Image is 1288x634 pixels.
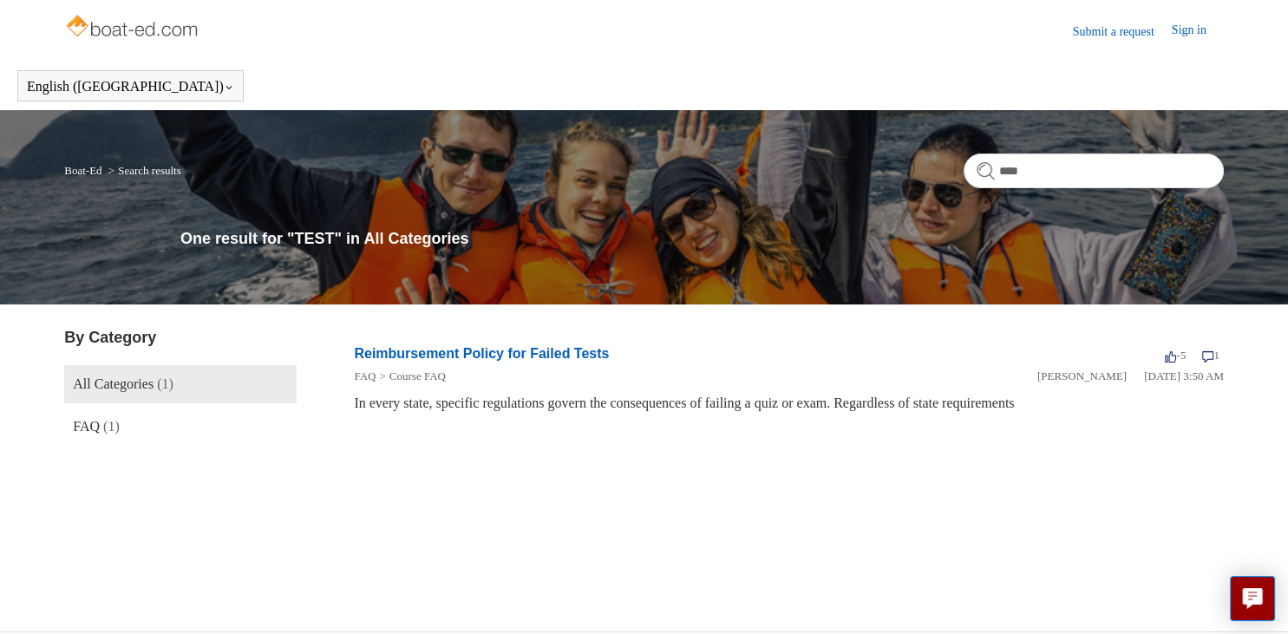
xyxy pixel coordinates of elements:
[1165,349,1186,362] span: -5
[354,346,609,361] a: Reimbursement Policy for Failed Tests
[73,419,100,434] span: FAQ
[64,326,296,350] h3: By Category
[354,368,376,385] li: FAQ
[180,227,1224,251] h1: One result for "TEST" in All Categories
[64,365,296,403] a: All Categories (1)
[1172,21,1224,42] a: Sign in
[64,164,105,177] li: Boat-Ed
[64,10,202,45] img: Boat-Ed Help Center home page
[157,376,173,391] span: (1)
[964,154,1224,188] input: Search
[354,369,376,382] a: FAQ
[103,419,120,434] span: (1)
[64,164,101,177] a: Boat-Ed
[376,368,445,385] li: Course FAQ
[1230,576,1275,621] button: Live chat
[389,369,446,382] a: Course FAQ
[354,393,1223,414] div: In every state, specific regulations govern the consequences of failing a quiz or exam. Regardles...
[105,164,181,177] li: Search results
[1037,368,1127,385] li: [PERSON_NAME]
[27,79,234,95] button: English ([GEOGRAPHIC_DATA])
[64,408,296,446] a: FAQ (1)
[1073,23,1172,41] a: Submit a request
[1202,349,1219,362] span: 1
[73,376,154,391] span: All Categories
[1144,369,1224,382] time: 03/16/2022, 03:50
